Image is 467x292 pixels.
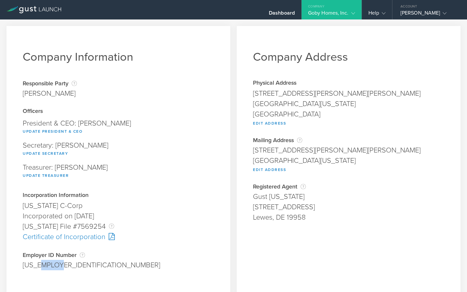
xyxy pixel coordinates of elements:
[23,88,77,99] div: [PERSON_NAME]
[253,191,444,202] div: Gust [US_STATE]
[253,99,444,109] div: [GEOGRAPHIC_DATA][US_STATE]
[23,192,214,199] div: Incorporation Information
[253,109,444,119] div: [GEOGRAPHIC_DATA]
[269,10,295,19] div: Dashboard
[23,116,214,139] div: President & CEO: [PERSON_NAME]
[253,155,444,166] div: [GEOGRAPHIC_DATA][US_STATE]
[23,108,214,115] div: Officers
[253,137,444,143] div: Mailing Address
[253,145,444,155] div: [STREET_ADDRESS][PERSON_NAME][PERSON_NAME]
[23,252,214,258] div: Employer ID Number
[253,183,444,190] div: Registered Agent
[253,166,286,174] button: Edit Address
[23,50,214,64] h1: Company Information
[23,232,214,242] div: Certificate of Incorporation
[23,260,214,270] div: [US_EMPLOYER_IDENTIFICATION_NUMBER]
[253,80,444,87] div: Physical Address
[401,10,456,19] div: [PERSON_NAME]
[23,201,214,211] div: [US_STATE] C-Corp
[23,161,214,183] div: Treasurer: [PERSON_NAME]
[23,80,77,87] div: Responsible Party
[23,211,214,221] div: Incorporated on [DATE]
[253,88,444,99] div: [STREET_ADDRESS][PERSON_NAME][PERSON_NAME]
[253,212,444,223] div: Lewes, DE 19958
[253,50,444,64] h1: Company Address
[253,119,286,127] button: Edit Address
[23,172,69,179] button: Update Treasurer
[253,202,444,212] div: [STREET_ADDRESS]
[23,139,214,161] div: Secretary: [PERSON_NAME]
[368,10,386,19] div: Help
[308,10,355,19] div: Goby Homes, Inc.
[23,150,68,157] button: Update Secretary
[23,128,82,135] button: Update President & CEO
[23,221,214,232] div: [US_STATE] File #7569254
